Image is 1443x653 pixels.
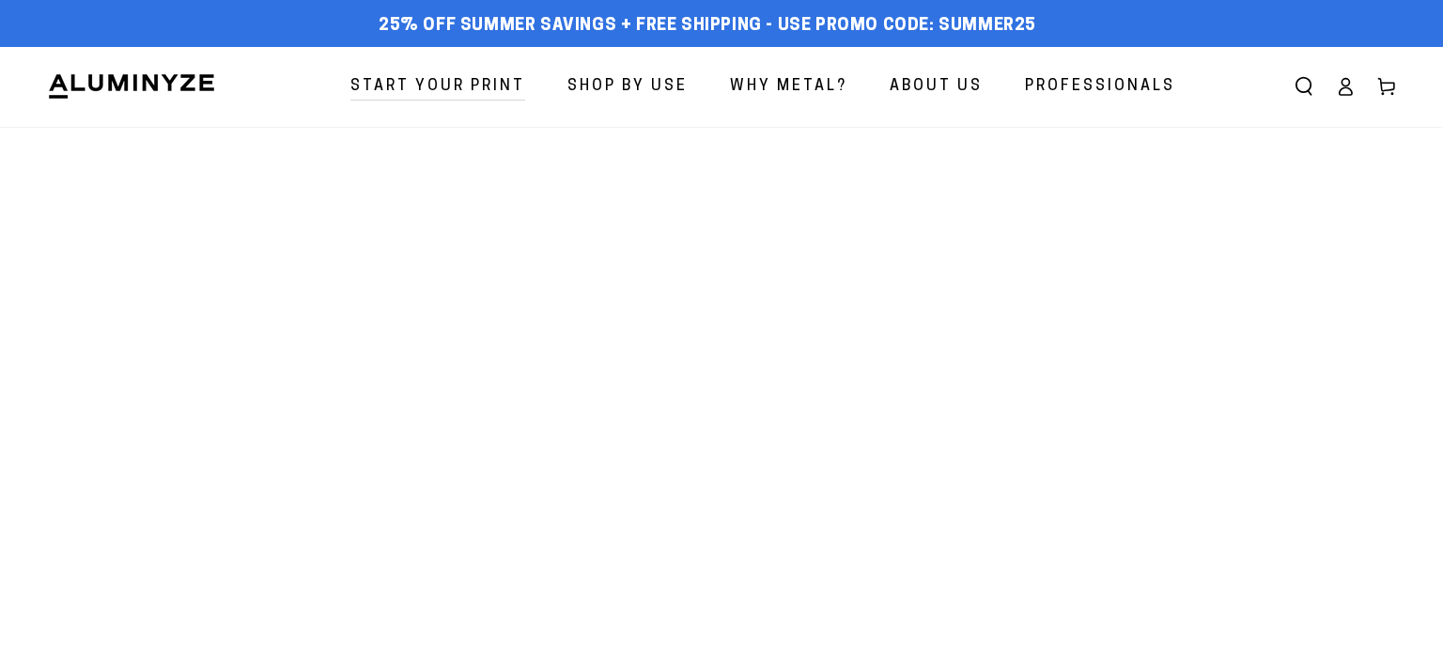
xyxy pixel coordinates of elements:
a: Shop By Use [553,62,702,112]
span: Start Your Print [350,73,525,101]
span: Shop By Use [567,73,688,101]
span: About Us [890,73,983,101]
span: 25% off Summer Savings + Free Shipping - Use Promo Code: SUMMER25 [379,16,1036,37]
span: Why Metal? [730,73,847,101]
a: Professionals [1011,62,1189,112]
img: Aluminyze [47,72,216,101]
summary: Search our site [1283,66,1325,107]
a: About Us [876,62,997,112]
span: Professionals [1025,73,1175,101]
a: Why Metal? [716,62,861,112]
a: Start Your Print [336,62,539,112]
